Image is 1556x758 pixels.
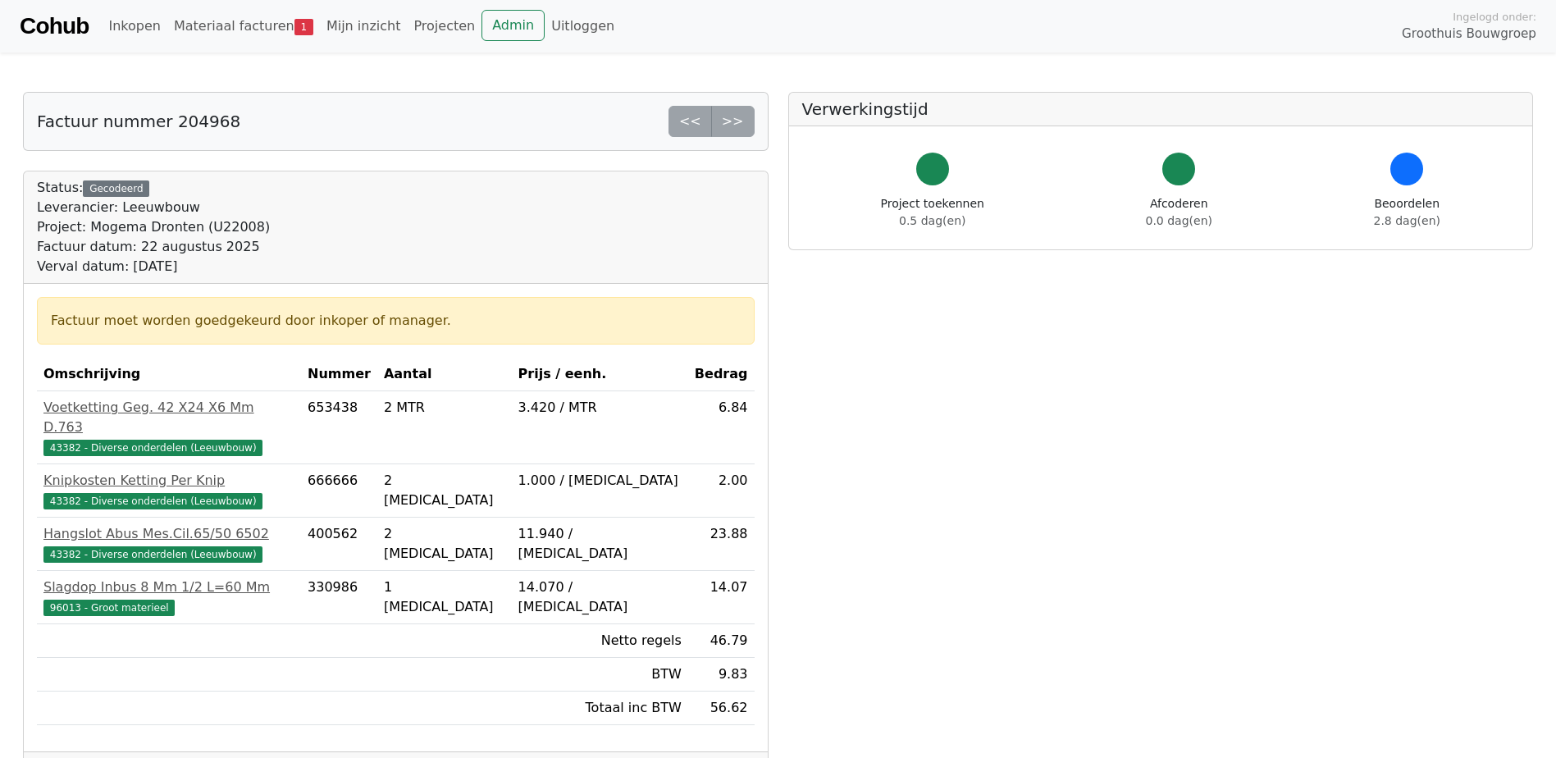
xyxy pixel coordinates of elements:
[37,257,270,276] div: Verval datum: [DATE]
[518,398,682,418] div: 3.420 / MTR
[545,10,621,43] a: Uitloggen
[688,658,755,692] td: 9.83
[83,180,149,197] div: Gecodeerd
[43,578,294,617] a: Slagdop Inbus 8 Mm 1/2 L=60 Mm96013 - Groot materieel
[1374,214,1440,227] span: 2.8 dag(en)
[37,358,301,391] th: Omschrijving
[518,471,682,491] div: 1.000 / [MEDICAL_DATA]
[1146,195,1212,230] div: Afcoderen
[294,19,313,35] span: 1
[301,571,377,624] td: 330986
[688,624,755,658] td: 46.79
[43,600,175,616] span: 96013 - Groot materieel
[43,398,294,457] a: Voetketting Geg. 42 X24 X6 Mm D.76343382 - Diverse onderdelen (Leeuwbouw)
[1453,9,1536,25] span: Ingelogd onder:
[481,10,545,41] a: Admin
[43,546,262,563] span: 43382 - Diverse onderdelen (Leeuwbouw)
[37,237,270,257] div: Factuur datum: 22 augustus 2025
[37,198,270,217] div: Leverancier: Leeuwbouw
[43,524,294,544] div: Hangslot Abus Mes.Cil.65/50 6502
[37,217,270,237] div: Project: Mogema Dronten (U22008)
[384,471,505,510] div: 2 [MEDICAL_DATA]
[37,112,240,131] h5: Factuur nummer 204968
[512,692,688,725] td: Totaal inc BTW
[51,311,741,331] div: Factuur moet worden goedgekeurd door inkoper of manager.
[301,358,377,391] th: Nummer
[102,10,167,43] a: Inkopen
[43,493,262,509] span: 43382 - Diverse onderdelen (Leeuwbouw)
[518,524,682,564] div: 11.940 / [MEDICAL_DATA]
[1374,195,1440,230] div: Beoordelen
[43,471,294,510] a: Knipkosten Ketting Per Knip43382 - Diverse onderdelen (Leeuwbouw)
[688,358,755,391] th: Bedrag
[688,571,755,624] td: 14.07
[407,10,481,43] a: Projecten
[688,391,755,464] td: 6.84
[377,358,512,391] th: Aantal
[43,398,294,437] div: Voetketting Geg. 42 X24 X6 Mm D.763
[43,440,262,456] span: 43382 - Diverse onderdelen (Leeuwbouw)
[899,214,965,227] span: 0.5 dag(en)
[1402,25,1536,43] span: Groothuis Bouwgroep
[301,464,377,518] td: 666666
[167,10,320,43] a: Materiaal facturen1
[384,578,505,617] div: 1 [MEDICAL_DATA]
[384,398,505,418] div: 2 MTR
[301,391,377,464] td: 653438
[688,692,755,725] td: 56.62
[688,464,755,518] td: 2.00
[43,524,294,564] a: Hangslot Abus Mes.Cil.65/50 650243382 - Diverse onderdelen (Leeuwbouw)
[301,518,377,571] td: 400562
[20,7,89,46] a: Cohub
[881,195,984,230] div: Project toekennen
[384,524,505,564] div: 2 [MEDICAL_DATA]
[518,578,682,617] div: 14.070 / [MEDICAL_DATA]
[512,624,688,658] td: Netto regels
[43,578,294,597] div: Slagdop Inbus 8 Mm 1/2 L=60 Mm
[802,99,1520,119] h5: Verwerkingstijd
[320,10,408,43] a: Mijn inzicht
[43,471,294,491] div: Knipkosten Ketting Per Knip
[37,178,270,276] div: Status:
[688,518,755,571] td: 23.88
[512,658,688,692] td: BTW
[512,358,688,391] th: Prijs / eenh.
[1146,214,1212,227] span: 0.0 dag(en)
